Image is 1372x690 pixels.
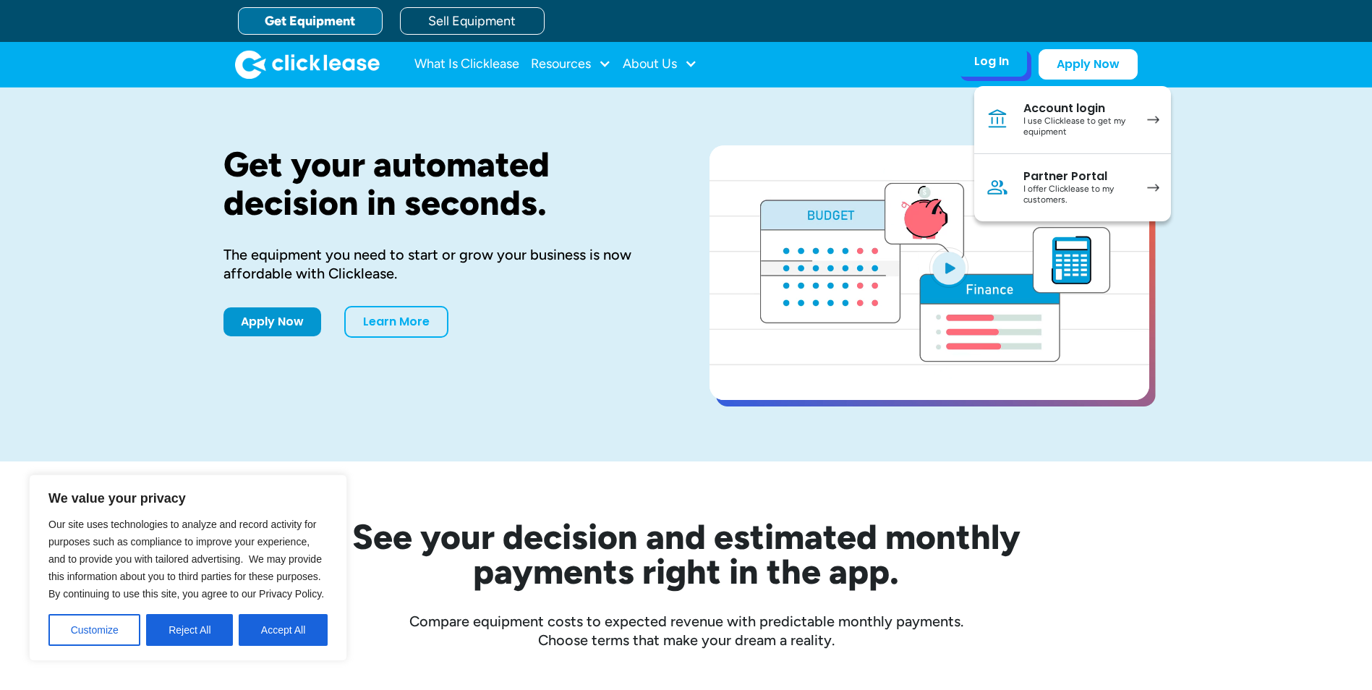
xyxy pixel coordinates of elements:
[223,245,663,283] div: The equipment you need to start or grow your business is now affordable with Clicklease.
[1039,49,1138,80] a: Apply Now
[1023,184,1133,206] div: I offer Clicklease to my customers.
[235,50,380,79] a: home
[223,612,1149,649] div: Compare equipment costs to expected revenue with predictable monthly payments. Choose terms that ...
[48,519,324,600] span: Our site uses technologies to analyze and record activity for purposes such as compliance to impr...
[223,307,321,336] a: Apply Now
[1023,116,1133,138] div: I use Clicklease to get my equipment
[414,50,519,79] a: What Is Clicklease
[1147,184,1159,192] img: arrow
[1023,169,1133,184] div: Partner Portal
[146,614,233,646] button: Reject All
[48,614,140,646] button: Customize
[29,474,347,661] div: We value your privacy
[235,50,380,79] img: Clicklease logo
[974,86,1171,154] a: Account loginI use Clicklease to get my equipment
[239,614,328,646] button: Accept All
[223,145,663,222] h1: Get your automated decision in seconds.
[48,490,328,507] p: We value your privacy
[986,108,1009,131] img: Bank icon
[710,145,1149,400] a: open lightbox
[281,519,1091,589] h2: See your decision and estimated monthly payments right in the app.
[531,50,611,79] div: Resources
[974,86,1171,221] nav: Log In
[974,54,1009,69] div: Log In
[623,50,697,79] div: About Us
[986,176,1009,199] img: Person icon
[344,306,448,338] a: Learn More
[1023,101,1133,116] div: Account login
[400,7,545,35] a: Sell Equipment
[929,247,968,288] img: Blue play button logo on a light blue circular background
[238,7,383,35] a: Get Equipment
[974,154,1171,221] a: Partner PortalI offer Clicklease to my customers.
[1147,116,1159,124] img: arrow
